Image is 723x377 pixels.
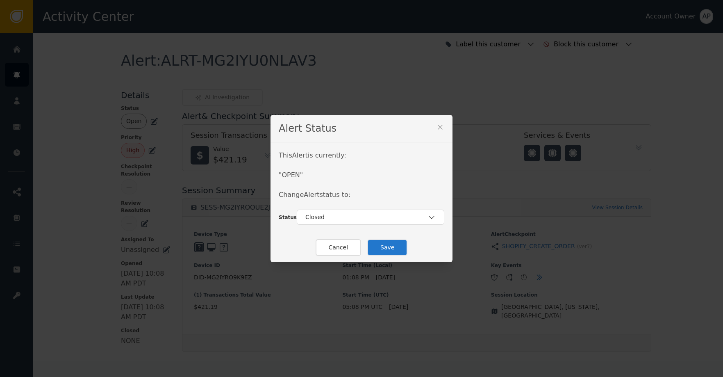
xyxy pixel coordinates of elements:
[279,171,303,179] span: " OPEN "
[316,239,361,256] button: Cancel
[279,215,297,220] span: Status
[305,213,427,222] div: Closed
[279,191,350,199] span: Change Alert status to:
[367,239,407,256] button: Save
[271,115,452,142] div: Alert Status
[279,151,346,159] span: This Alert is currently:
[297,210,444,225] button: Closed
